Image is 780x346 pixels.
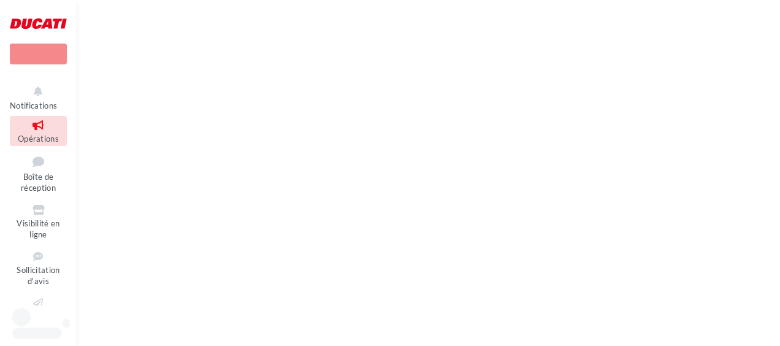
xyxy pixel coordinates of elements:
[10,116,67,146] a: Opérations
[17,265,59,286] span: Sollicitation d'avis
[10,201,67,242] a: Visibilité en ligne
[17,218,59,240] span: Visibilité en ligne
[10,44,67,64] div: Nouvelle campagne
[10,151,67,196] a: Boîte de réception
[10,101,57,110] span: Notifications
[10,247,67,289] a: Sollicitation d'avis
[18,134,59,144] span: Opérations
[10,294,67,324] a: Campagnes
[21,172,56,193] span: Boîte de réception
